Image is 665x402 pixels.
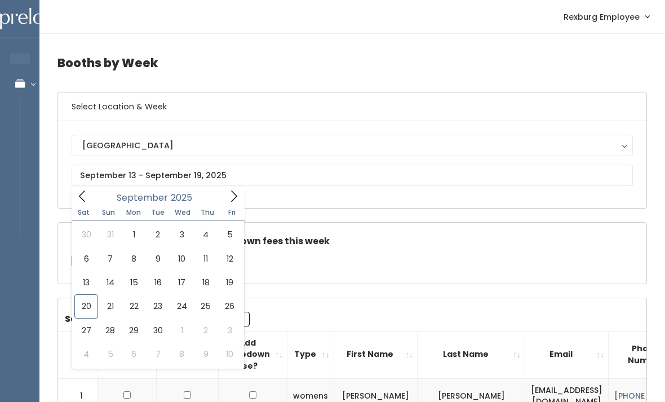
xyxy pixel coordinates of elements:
[194,223,218,246] span: September 4, 2025
[146,223,170,246] span: September 2, 2025
[552,5,660,29] a: Rexburg Employee
[74,342,98,366] span: October 4, 2025
[418,331,525,378] th: Last Name: activate to sort column ascending
[122,271,146,294] span: September 15, 2025
[98,271,122,294] span: September 14, 2025
[218,342,241,366] span: October 10, 2025
[219,331,287,378] th: Add Takedown Fee?: activate to sort column ascending
[218,294,241,318] span: September 26, 2025
[98,247,122,271] span: September 7, 2025
[194,247,218,271] span: September 11, 2025
[170,294,194,318] span: September 24, 2025
[218,223,241,246] span: September 5, 2025
[218,271,241,294] span: September 19, 2025
[146,294,170,318] span: September 23, 2025
[72,135,633,156] button: [GEOGRAPHIC_DATA]
[170,247,194,271] span: September 10, 2025
[146,319,170,342] span: September 30, 2025
[65,312,250,326] label: Search:
[121,209,146,216] span: Mon
[72,209,96,216] span: Sat
[74,294,98,318] span: September 20, 2025
[334,331,418,378] th: First Name: activate to sort column ascending
[146,342,170,366] span: October 7, 2025
[74,319,98,342] span: September 27, 2025
[122,247,146,271] span: September 8, 2025
[195,209,220,216] span: Thu
[122,342,146,366] span: October 6, 2025
[117,193,168,202] span: September
[146,247,170,271] span: September 9, 2025
[74,271,98,294] span: September 13, 2025
[525,331,609,378] th: Email: activate to sort column ascending
[194,342,218,366] span: October 9, 2025
[74,247,98,271] span: September 6, 2025
[168,191,202,205] input: Year
[58,331,97,378] th: #: activate to sort column descending
[98,342,122,366] span: October 5, 2025
[98,223,122,246] span: August 31, 2025
[218,319,241,342] span: October 3, 2025
[170,319,194,342] span: October 1, 2025
[220,209,245,216] span: Fri
[98,319,122,342] span: September 28, 2025
[194,294,218,318] span: September 25, 2025
[98,294,122,318] span: September 21, 2025
[170,209,195,216] span: Wed
[122,294,146,318] span: September 22, 2025
[170,342,194,366] span: October 8, 2025
[74,223,98,246] span: August 30, 2025
[145,209,170,216] span: Tue
[72,236,633,246] h5: Check this box if there are no takedown fees this week
[96,209,121,216] span: Sun
[170,271,194,294] span: September 17, 2025
[194,319,218,342] span: October 2, 2025
[194,271,218,294] span: September 18, 2025
[58,92,646,121] h6: Select Location & Week
[170,223,194,246] span: September 3, 2025
[57,47,647,78] h4: Booths by Week
[82,139,622,152] div: [GEOGRAPHIC_DATA]
[72,165,633,186] input: September 13 - September 19, 2025
[146,271,170,294] span: September 16, 2025
[564,11,640,23] span: Rexburg Employee
[122,319,146,342] span: September 29, 2025
[218,247,241,271] span: September 12, 2025
[287,331,334,378] th: Type: activate to sort column ascending
[122,223,146,246] span: September 1, 2025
